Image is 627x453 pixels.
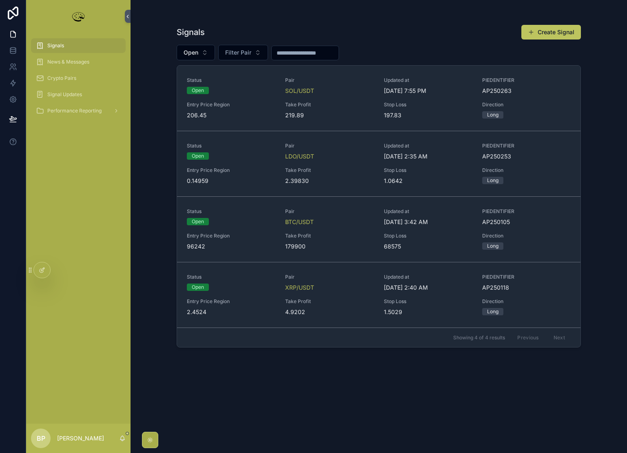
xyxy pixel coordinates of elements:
[487,242,498,250] div: Long
[285,242,374,251] span: 179900
[285,101,374,108] span: Take Profit
[47,91,82,98] span: Signal Updates
[521,25,581,40] button: Create Signal
[285,152,314,161] a: LDO/USDT
[487,308,498,315] div: Long
[187,167,275,174] span: Entry Price Region
[31,38,126,53] a: Signals
[285,218,314,226] a: BTC/USDT
[187,274,275,280] span: Status
[384,152,472,161] span: [DATE] 2:35 AM
[187,208,275,215] span: Status
[482,143,571,149] span: PIEDENTIFIER
[187,308,275,316] span: 2.4524
[187,143,275,149] span: Status
[70,10,86,23] img: App logo
[482,218,571,226] span: AP250105
[177,45,215,60] button: Select Button
[285,167,374,174] span: Take Profit
[192,87,204,94] div: Open
[384,77,472,84] span: Updated at
[384,284,472,292] span: [DATE] 2:40 AM
[384,218,472,226] span: [DATE] 3:42 AM
[47,75,76,81] span: Crypto Pairs
[225,48,251,57] span: Filter Pair
[285,177,374,185] span: 2.39830
[31,103,126,118] a: Performance Reporting
[177,196,580,262] a: StatusOpenPairBTC/USDTUpdated at[DATE] 3:42 AMPIEDENTIFIERAP250105Entry Price Region96242Take Pro...
[482,101,571,108] span: Direction
[187,77,275,84] span: Status
[384,167,472,174] span: Stop Loss
[177,131,580,196] a: StatusOpenPairLDO/USDTUpdated at[DATE] 2:35 AMPIEDENTIFIERAP250253Entry Price Region0.14959Take P...
[384,177,472,185] span: 1.0642
[187,111,275,119] span: 206.45
[384,143,472,149] span: Updated at
[285,274,374,280] span: Pair
[218,45,268,60] button: Select Button
[31,55,126,69] a: News & Messages
[177,66,580,131] a: StatusOpenPairSOL/USDTUpdated at[DATE] 7:55 PMPIEDENTIFIERAP250263Entry Price Region206.45Take Pr...
[482,274,571,280] span: PIEDENTIFIER
[285,77,374,84] span: Pair
[285,87,314,95] a: SOL/USDT
[384,111,472,119] span: 197.83
[192,284,204,291] div: Open
[482,233,571,239] span: Direction
[384,208,472,215] span: Updated at
[384,101,472,108] span: Stop Loss
[285,111,374,119] span: 219.89
[384,308,472,316] span: 1.5029
[482,152,571,161] span: AP250253
[177,262,580,328] a: StatusOpenPairXRP/USDTUpdated at[DATE] 2:40 AMPIEDENTIFIERAP250118Entry Price Region2.4524Take Pr...
[487,177,498,184] div: Long
[453,334,505,341] span: Showing 4 of 4 results
[184,48,198,57] span: Open
[384,298,472,305] span: Stop Loss
[285,208,374,215] span: Pair
[187,233,275,239] span: Entry Price Region
[192,218,204,225] div: Open
[482,77,571,84] span: PIEDENTIFIER
[285,308,374,316] span: 4.9202
[47,108,102,114] span: Performance Reporting
[384,242,472,251] span: 68575
[177,26,205,38] h1: Signals
[482,298,571,305] span: Direction
[26,33,131,129] div: scrollable content
[285,284,314,292] a: XRP/USDT
[37,433,45,443] span: BP
[285,298,374,305] span: Take Profit
[487,111,498,119] div: Long
[187,101,275,108] span: Entry Price Region
[47,59,89,65] span: News & Messages
[187,177,275,185] span: 0.14959
[187,298,275,305] span: Entry Price Region
[384,233,472,239] span: Stop Loss
[31,71,126,86] a: Crypto Pairs
[482,87,571,95] span: AP250263
[482,167,571,174] span: Direction
[47,42,64,49] span: Signals
[285,143,374,149] span: Pair
[31,87,126,102] a: Signal Updates
[57,434,104,442] p: [PERSON_NAME]
[187,242,275,251] span: 96242
[285,233,374,239] span: Take Profit
[482,284,571,292] span: AP250118
[384,274,472,280] span: Updated at
[482,208,571,215] span: PIEDENTIFIER
[192,152,204,160] div: Open
[384,87,472,95] span: [DATE] 7:55 PM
